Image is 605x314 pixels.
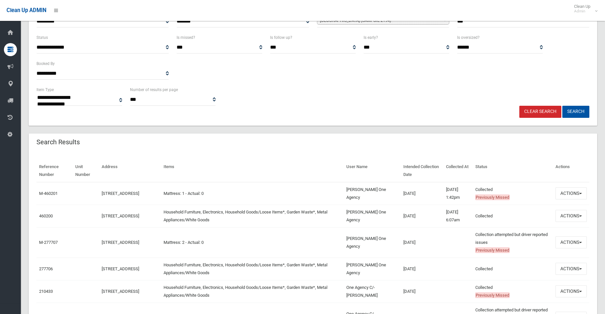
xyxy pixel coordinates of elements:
span: Clean Up [571,4,597,14]
th: User Name [344,160,401,182]
label: Item Type [36,86,54,93]
td: Collected [473,280,553,303]
a: Clear Search [519,106,561,118]
span: Clean Up ADMIN [7,7,46,13]
button: Actions [555,285,587,297]
td: [DATE] [401,227,443,258]
span: Previously Missed [475,195,510,200]
label: Is missed? [177,34,195,41]
td: [DATE] 6:07am [443,205,473,227]
button: Actions [555,210,587,222]
td: [PERSON_NAME] One Agency [344,182,401,205]
a: 210433 [39,289,53,294]
small: Admin [574,9,590,14]
td: Collected [473,182,553,205]
a: [STREET_ADDRESS] [102,266,139,271]
td: Household Furniture, Electronics, Household Goods/Loose Items*, Garden Waste*, Metal Appliances/W... [161,258,344,280]
td: Household Furniture, Electronics, Household Goods/Loose Items*, Garden Waste*, Metal Appliances/W... [161,205,344,227]
label: Booked By [36,60,55,67]
span: Previously Missed [475,247,510,253]
td: Collection attempted but driver reported issues [473,227,553,258]
td: Collected [473,258,553,280]
th: Unit Number [73,160,99,182]
label: Is early? [364,34,378,41]
span: Previously Missed [475,292,510,298]
label: Is oversized? [457,34,480,41]
a: 460200 [39,213,53,218]
td: Mattress: 2 - Actual: 0 [161,227,344,258]
header: Search Results [29,136,88,149]
td: [DATE] [401,182,443,205]
td: [DATE] [401,205,443,227]
td: [PERSON_NAME] One Agency [344,227,401,258]
a: [STREET_ADDRESS] [102,289,139,294]
td: Household Furniture, Electronics, Household Goods/Loose Items*, Garden Waste*, Metal Appliances/W... [161,280,344,303]
th: Address [99,160,161,182]
a: [STREET_ADDRESS] [102,213,139,218]
a: [STREET_ADDRESS] [102,191,139,196]
td: [PERSON_NAME] One Agency [344,258,401,280]
th: Status [473,160,553,182]
td: One Agency C/-[PERSON_NAME] [344,280,401,303]
label: Is follow up? [270,34,292,41]
label: Status [36,34,48,41]
td: Mattress: 1 - Actual: 0 [161,182,344,205]
th: Intended Collection Date [401,160,443,182]
td: [DATE] [401,280,443,303]
td: [DATE] [401,258,443,280]
th: Items [161,160,344,182]
button: Actions [555,187,587,199]
label: Number of results per page [130,86,178,93]
a: 277706 [39,266,53,271]
button: Actions [555,236,587,248]
a: M-277707 [39,240,58,245]
td: [DATE] 1:42pm [443,182,473,205]
th: Collected At [443,160,473,182]
th: Actions [553,160,589,182]
td: Collected [473,205,553,227]
button: Search [562,106,589,118]
a: [STREET_ADDRESS] [102,240,139,245]
td: [PERSON_NAME] One Agency [344,205,401,227]
button: Actions [555,263,587,275]
a: M-460201 [39,191,58,196]
th: Reference Number [36,160,73,182]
